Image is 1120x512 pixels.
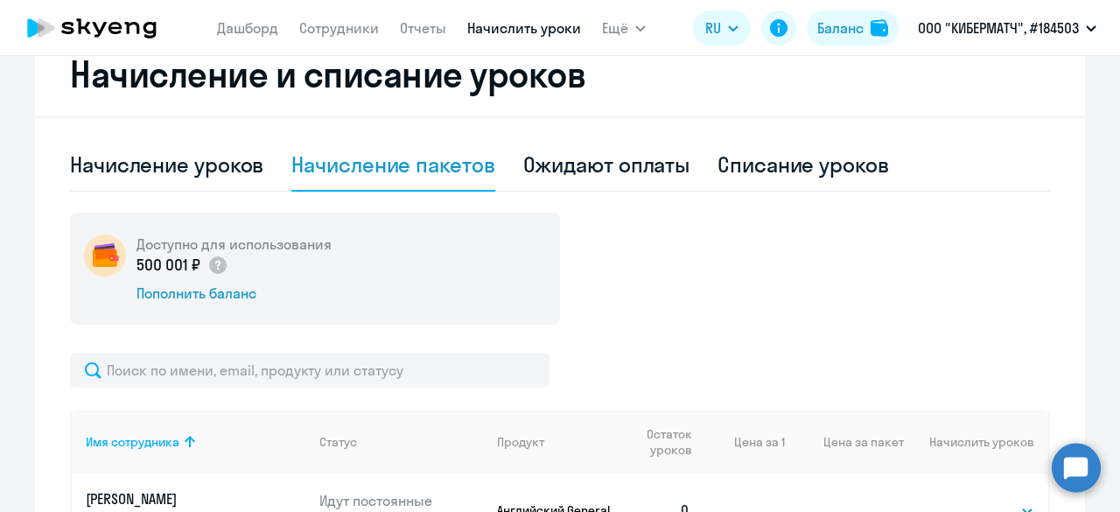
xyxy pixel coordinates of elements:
[918,18,1079,39] p: ООО "КИБЕРМАТЧ", #184503
[86,489,282,508] p: [PERSON_NAME]
[319,434,357,450] div: Статус
[693,11,751,46] button: RU
[136,235,332,254] h5: Доступно для использования
[70,353,549,388] input: Поиск по имени, email, продукту или статусу
[904,410,1048,473] th: Начислить уроков
[84,235,126,277] img: wallet-circle.png
[497,434,544,450] div: Продукт
[217,19,278,37] a: Дашборд
[629,426,691,458] span: Остаток уроков
[705,18,721,39] span: RU
[400,19,446,37] a: Отчеты
[602,11,646,46] button: Ещё
[291,151,494,179] div: Начисление пакетов
[70,151,263,179] div: Начисление уроков
[86,434,305,450] div: Имя сотрудника
[909,7,1105,49] button: ООО "КИБЕРМАТЧ", #184503
[704,410,785,473] th: Цена за 1
[319,434,484,450] div: Статус
[629,426,704,458] div: Остаток уроков
[299,19,379,37] a: Сотрудники
[817,18,864,39] div: Баланс
[785,410,904,473] th: Цена за пакет
[807,11,899,46] button: Балансbalance
[70,53,1050,95] h2: Начисление и списание уроков
[136,284,332,303] div: Пополнить баланс
[717,151,889,179] div: Списание уроков
[523,151,690,179] div: Ожидают оплаты
[497,434,615,450] div: Продукт
[136,254,228,277] p: 500 001 ₽
[602,18,628,39] span: Ещё
[871,19,888,37] img: balance
[86,434,179,450] div: Имя сотрудника
[467,19,581,37] a: Начислить уроки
